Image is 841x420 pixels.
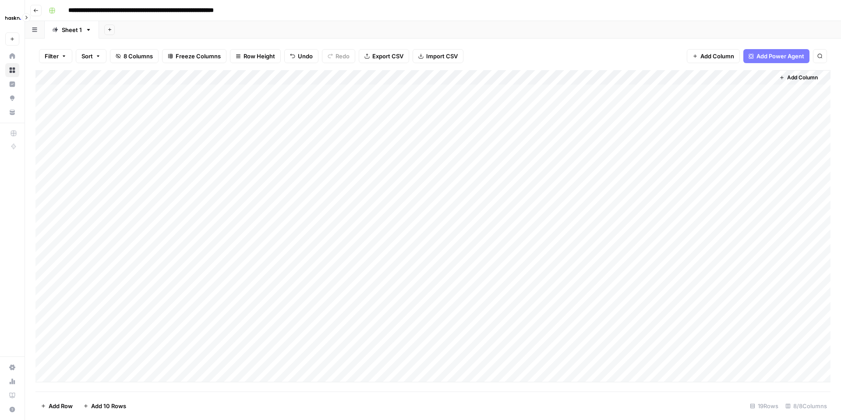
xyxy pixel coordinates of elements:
[700,52,734,61] span: Add Column
[776,72,821,83] button: Add Column
[5,10,21,26] img: Haskn Logo
[49,402,73,410] span: Add Row
[359,49,409,63] button: Export CSV
[687,49,740,63] button: Add Column
[76,49,106,63] button: Sort
[5,77,19,91] a: Insights
[62,25,82,34] div: Sheet 1
[45,52,59,61] span: Filter
[5,360,19,374] a: Settings
[336,52,350,61] span: Redo
[372,52,403,61] span: Export CSV
[35,399,78,413] button: Add Row
[426,52,458,61] span: Import CSV
[782,399,830,413] div: 8/8 Columns
[91,402,126,410] span: Add 10 Rows
[110,49,159,63] button: 8 Columns
[5,49,19,63] a: Home
[230,49,281,63] button: Row Height
[5,374,19,388] a: Usage
[756,52,804,61] span: Add Power Agent
[5,388,19,402] a: Learning Hub
[284,49,318,63] button: Undo
[5,7,19,29] button: Workspace: Haskn
[39,49,72,63] button: Filter
[743,49,809,63] button: Add Power Agent
[5,105,19,119] a: Your Data
[5,91,19,105] a: Opportunities
[413,49,463,63] button: Import CSV
[298,52,313,61] span: Undo
[244,52,275,61] span: Row Height
[322,49,355,63] button: Redo
[5,402,19,416] button: Help + Support
[81,52,93,61] span: Sort
[45,21,99,39] a: Sheet 1
[176,52,221,61] span: Freeze Columns
[162,49,226,63] button: Freeze Columns
[5,63,19,77] a: Browse
[124,52,153,61] span: 8 Columns
[78,399,131,413] button: Add 10 Rows
[746,399,782,413] div: 19 Rows
[787,74,818,82] span: Add Column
